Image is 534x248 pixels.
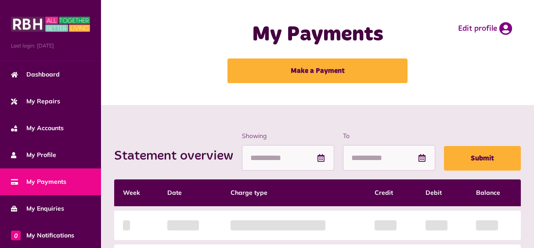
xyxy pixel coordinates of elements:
span: My Enquiries [11,204,64,213]
h1: My Payments [218,22,417,47]
span: 0 [11,230,21,240]
span: My Notifications [11,231,74,240]
span: My Profile [11,150,56,160]
span: Last login: [DATE] [11,42,90,50]
a: Make a Payment [227,58,408,83]
span: Dashboard [11,70,60,79]
a: Edit profile [458,22,512,35]
span: My Repairs [11,97,60,106]
img: MyRBH [11,15,90,33]
span: My Payments [11,177,66,186]
span: My Accounts [11,124,64,133]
